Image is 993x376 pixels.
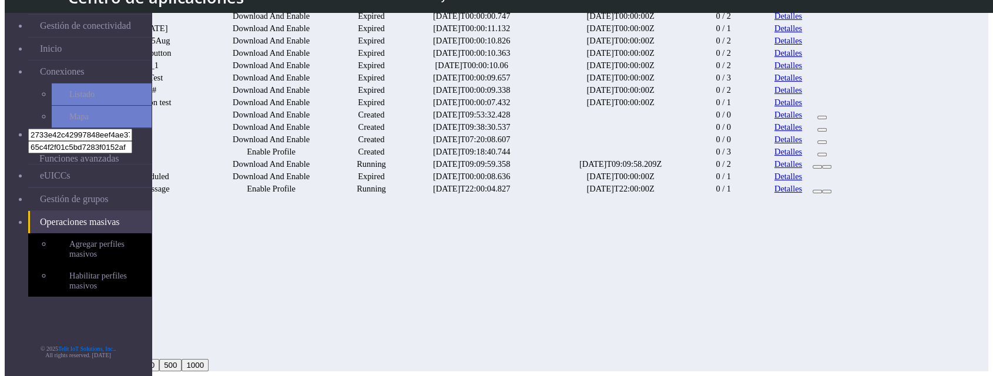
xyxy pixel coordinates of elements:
td: Expired [344,72,399,83]
td: 0 / 2 [698,48,749,59]
p: © 2025 . [5,345,152,352]
td: Created [344,146,399,157]
td: Running [344,183,399,194]
a: Detalles [774,172,802,182]
td: [DATE]T00:00:10.06 [400,60,543,71]
td: 0 / 0 [698,134,749,145]
td: [DATE]T00:00:09.657 [400,72,543,83]
a: Detalles [774,61,802,70]
a: Detalles [774,23,802,33]
td: Download And Enable [200,159,343,170]
a: Detalles [774,147,802,157]
td: [DATE]T00:00:09.338 [400,85,543,96]
td: 0 / 1 [698,171,749,182]
a: eUICCs [28,164,152,187]
td: Download And Enable [200,23,343,34]
button: 1000 [182,359,209,371]
a: Detalles [774,85,802,95]
td: [DATE]T00:00:00Z [544,23,696,34]
td: [DATE]T00:00:00.747 [400,11,543,22]
td: [DATE]T09:18:40.744 [400,146,543,157]
td: [DATE]T00:00:00Z [544,11,696,22]
span: Conexiones [40,66,85,77]
a: Telit IoT Solutions, Inc. [58,345,115,352]
a: Detalles [774,184,802,194]
a: Mapa [52,106,152,127]
td: [DATE]T09:09:59.358 [400,159,543,170]
a: Conexiones [28,61,152,83]
span: Listado [69,89,95,99]
td: [DATE]T00:00:10.826 [400,35,543,46]
td: 0 / 2 [698,85,749,96]
td: Download And Enable [200,109,343,120]
td: [DATE]T00:00:00Z [544,171,696,182]
td: Expired [344,35,399,46]
td: [DATE]T07:20:08.607 [400,134,543,145]
td: 0 / 1 [698,97,749,108]
td: Download And Enable [200,97,343,108]
td: Download And Enable [200,11,343,22]
td: [DATE]T22:00:04.827 [400,183,543,194]
td: 0 / 2 [698,11,749,22]
a: Agregar perfiles masivos [52,233,152,265]
span: Funciones avanzadas [39,153,119,164]
a: Detalles [774,135,802,145]
a: Detalles [774,122,802,132]
td: Download And Enable [200,72,343,83]
td: 0 / 0 [698,122,749,133]
td: [DATE]T00:00:00Z [544,35,696,46]
td: Download And Enable [200,48,343,59]
a: Detalles [774,73,802,83]
td: 0 / 2 [698,60,749,71]
td: 0 / 1 [698,183,749,194]
a: Gestión de grupos [28,188,152,210]
td: 0 / 2 [698,159,749,170]
a: Detalles [774,110,802,120]
a: Detalles [774,159,802,169]
td: 0 / 3 [698,146,749,157]
td: Created [344,134,399,145]
td: [DATE]T09:38:30.537 [400,122,543,133]
td: 0 / 0 [698,109,749,120]
td: Expired [344,171,399,182]
td: [DATE]T00:00:07.432 [400,97,543,108]
td: Download And Enable [200,85,343,96]
a: Inicio [28,38,152,60]
td: Created [344,109,399,120]
td: Download And Enable [200,171,343,182]
td: Download And Enable [200,122,343,133]
td: Created [344,122,399,133]
td: Expired [344,85,399,96]
div: 20 [78,359,841,371]
a: Gestión de conectividad [28,15,152,37]
td: [DATE]T09:09:58.209Z [544,159,696,170]
a: Operaciones masivas [28,211,152,233]
td: [DATE]T00:00:00Z [544,85,696,96]
span: Operaciones masivas [40,217,120,227]
td: Expired [344,48,399,59]
td: 0 / 3 [698,72,749,83]
a: Habilitar perfiles masivos [52,265,152,297]
td: [DATE]T00:00:00Z [544,72,696,83]
a: Detalles [774,98,802,108]
td: [DATE]T09:53:32.428 [400,109,543,120]
td: [DATE]T00:00:10.363 [400,48,543,59]
p: All rights reserved. [DATE] [5,352,152,358]
td: Download And Enable [200,35,343,46]
td: [DATE]T00:00:00Z [544,48,696,59]
td: Download And Enable [200,134,343,145]
td: [DATE]T00:00:11.132 [400,23,543,34]
a: Detalles [774,11,802,21]
span: Mapa [69,112,89,122]
button: 500 [159,359,182,371]
td: Expired [344,60,399,71]
td: Running [344,159,399,170]
td: [DATE]T00:00:00Z [544,97,696,108]
a: Detalles [774,36,802,46]
td: Expired [344,97,399,108]
td: Enable Profile [200,146,343,157]
a: Listado [52,83,152,105]
a: Detalles [774,48,802,58]
td: [DATE]T22:00:00Z [544,183,696,194]
nav: Connections list navigation [78,205,841,337]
